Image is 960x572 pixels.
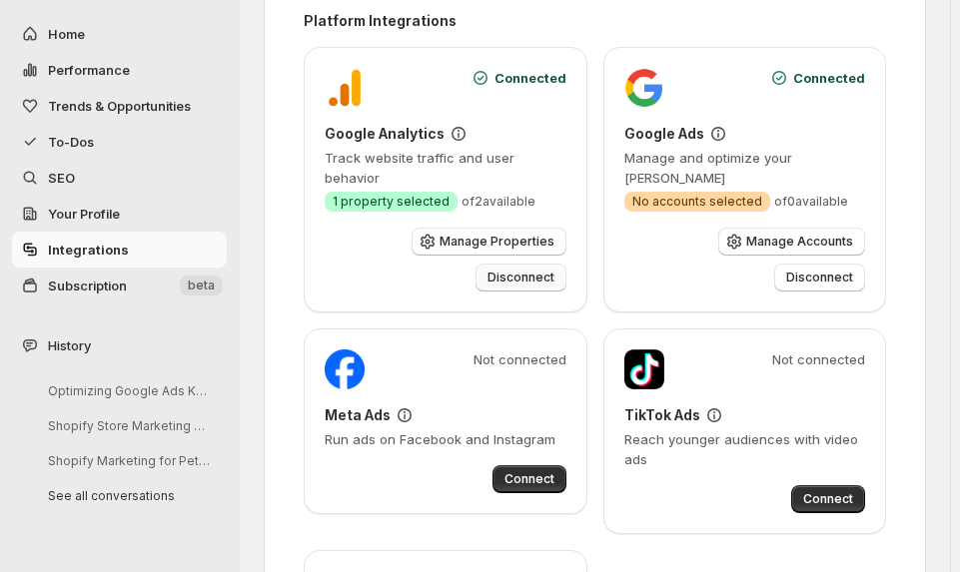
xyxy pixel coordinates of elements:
[774,194,848,210] span: of 0 available
[12,52,227,88] button: Performance
[48,98,191,114] span: Trends & Opportunities
[48,335,91,355] span: History
[325,405,391,425] h3: Meta Ads
[12,88,227,124] button: Trends & Opportunities
[32,445,222,476] button: Shopify Marketing for Pet Supplies Store
[32,375,222,406] button: Optimizing Google Ads Keywords Strategy
[704,405,724,425] div: Setup guide
[12,232,227,268] a: Integrations
[746,234,853,250] span: Manage Accounts
[803,491,853,507] span: Connect
[325,148,566,188] p: Track website traffic and user behavior
[476,264,566,291] button: Disconnect
[492,465,566,493] button: Connect
[474,349,566,369] span: Not connected
[440,234,554,250] span: Manage Properties
[632,194,762,210] span: No accounts selected
[304,11,886,31] h2: Platform Integrations
[12,160,227,196] a: SEO
[786,270,853,286] span: Disconnect
[412,228,566,256] button: Manage Properties
[48,170,75,186] span: SEO
[325,124,445,144] h3: Google Analytics
[48,278,127,293] span: Subscription
[774,264,865,291] button: Disconnect
[624,68,664,108] img: Google Ads logo
[48,134,94,150] span: To-Dos
[325,429,566,449] p: Run ads on Facebook and Instagram
[48,206,120,222] span: Your Profile
[791,485,865,513] button: Connect
[12,268,227,303] button: Subscription
[188,278,215,293] span: beta
[624,405,700,425] h3: TikTok Ads
[32,410,222,441] button: Shopify Store Marketing Analysis and Strategy
[12,196,227,232] a: Your Profile
[708,124,728,144] div: Setup guide
[624,124,704,144] h3: Google Ads
[624,429,866,469] p: Reach younger audiences with video ads
[624,148,866,188] p: Manage and optimize your [PERSON_NAME]
[624,349,664,389] img: TikTok Ads logo
[718,228,865,256] button: Manage Accounts
[793,68,865,88] span: Connected
[487,270,554,286] span: Disconnect
[12,124,227,160] button: To-Dos
[48,242,129,258] span: Integrations
[462,194,535,210] span: of 2 available
[395,405,415,425] div: Setup guide
[12,16,227,52] button: Home
[32,480,222,511] button: See all conversations
[48,62,130,78] span: Performance
[333,194,450,210] span: 1 property selected
[772,349,865,369] span: Not connected
[494,68,566,88] span: Connected
[449,124,469,144] div: Setup guide
[325,68,365,108] img: Google Analytics logo
[325,349,365,389] img: Meta Ads logo
[504,471,554,487] span: Connect
[48,26,85,42] span: Home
